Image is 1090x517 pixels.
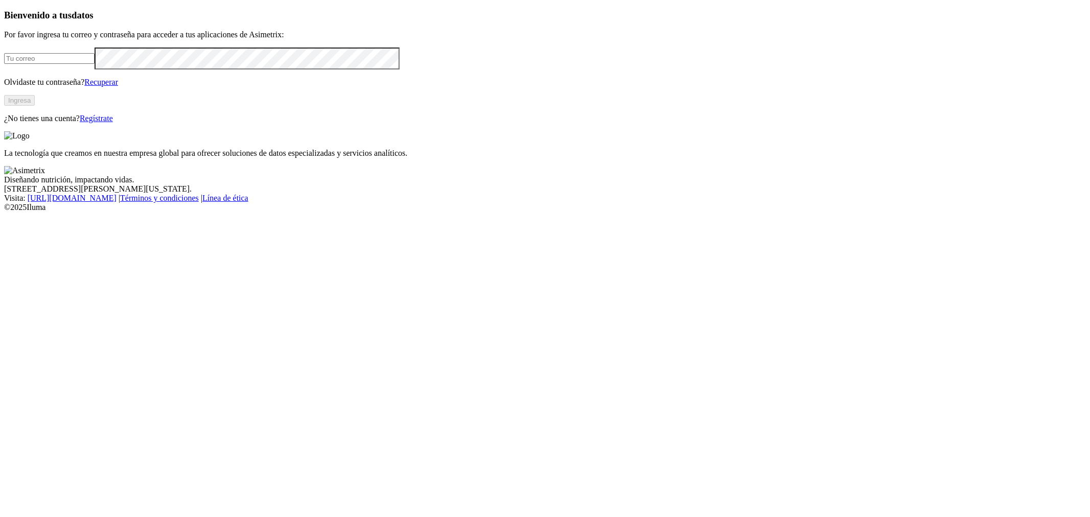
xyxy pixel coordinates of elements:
[80,114,113,123] a: Regístrate
[4,30,1086,39] p: Por favor ingresa tu correo y contraseña para acceder a tus aplicaciones de Asimetrix:
[28,194,117,202] a: [URL][DOMAIN_NAME]
[202,194,248,202] a: Línea de ética
[72,10,94,20] span: datos
[4,203,1086,212] div: © 2025 Iluma
[120,194,199,202] a: Términos y condiciones
[4,10,1086,21] h3: Bienvenido a tus
[4,114,1086,123] p: ¿No tienes una cuenta?
[4,78,1086,87] p: Olvidaste tu contraseña?
[4,53,95,64] input: Tu correo
[4,131,30,140] img: Logo
[4,149,1086,158] p: La tecnología que creamos en nuestra empresa global para ofrecer soluciones de datos especializad...
[84,78,118,86] a: Recuperar
[4,166,45,175] img: Asimetrix
[4,95,35,106] button: Ingresa
[4,194,1086,203] div: Visita : | |
[4,184,1086,194] div: [STREET_ADDRESS][PERSON_NAME][US_STATE].
[4,175,1086,184] div: Diseñando nutrición, impactando vidas.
